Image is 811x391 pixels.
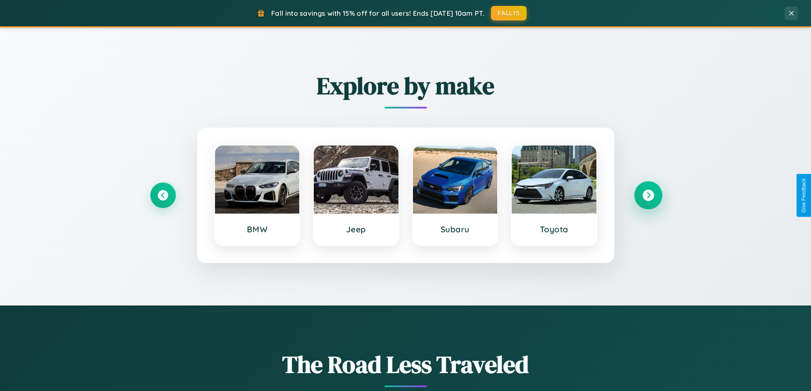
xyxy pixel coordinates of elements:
[421,224,489,234] h3: Subaru
[150,69,661,102] h2: Explore by make
[271,9,484,17] span: Fall into savings with 15% off for all users! Ends [DATE] 10am PT.
[491,6,527,20] button: FALL15
[520,224,588,234] h3: Toyota
[150,348,661,381] h1: The Road Less Traveled
[224,224,291,234] h3: BMW
[322,224,390,234] h3: Jeep
[801,178,807,213] div: Give Feedback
